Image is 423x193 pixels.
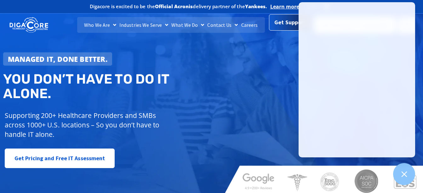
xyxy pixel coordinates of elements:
[9,17,48,33] img: DigaCore Technology Consulting
[5,111,178,139] p: Supporting 200+ Healthcare Providers and SMBs across 1000+ U.S. locations – So you don’t have to ...
[118,17,170,33] a: Industries We Serve
[170,17,206,33] a: What We Do
[240,17,260,33] a: Careers
[206,17,239,33] a: Contact Us
[270,3,300,10] a: Learn more
[8,54,107,64] strong: Managed IT, done better.
[155,3,193,9] b: Official Acronis
[274,16,306,29] span: Get Support
[299,2,415,157] iframe: Chatgenie Messenger
[5,149,115,168] a: Get Pricing and Free IT Assessment
[269,14,311,31] a: Get Support
[83,17,118,33] a: Who We Are
[245,3,267,9] b: Yankees.
[3,52,112,66] a: Managed IT, done better.
[3,72,216,101] h2: You don’t have to do IT alone.
[14,152,105,165] span: Get Pricing and Free IT Assessment
[90,4,267,9] h2: Digacore is excited to be the delivery partner of the
[77,17,265,33] nav: Menu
